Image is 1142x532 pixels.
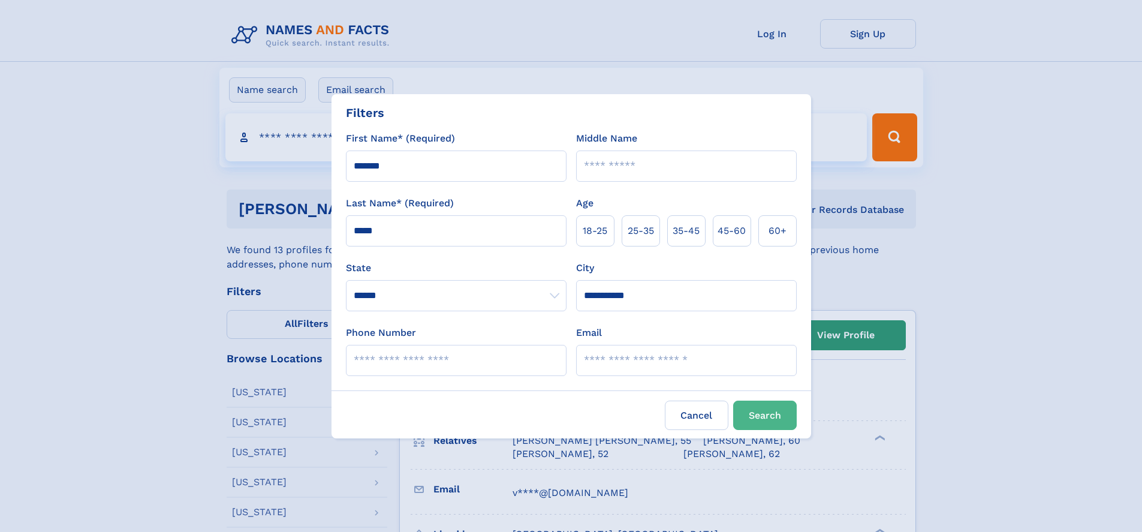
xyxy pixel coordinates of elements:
label: Age [576,196,593,211]
span: 60+ [769,224,787,238]
span: 18‑25 [583,224,607,238]
div: Filters [346,104,384,122]
button: Search [733,401,797,430]
label: Last Name* (Required) [346,196,454,211]
span: 35‑45 [673,224,700,238]
label: Email [576,326,602,340]
label: First Name* (Required) [346,131,455,146]
label: City [576,261,594,275]
label: Phone Number [346,326,416,340]
label: Middle Name [576,131,637,146]
label: Cancel [665,401,728,430]
span: 45‑60 [718,224,746,238]
label: State [346,261,567,275]
span: 25‑35 [628,224,654,238]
